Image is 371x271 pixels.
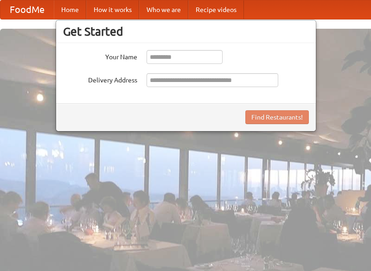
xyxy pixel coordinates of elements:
a: Recipe videos [188,0,244,19]
a: Who we are [139,0,188,19]
label: Delivery Address [63,73,137,85]
h3: Get Started [63,25,309,38]
button: Find Restaurants! [245,110,309,124]
a: Home [54,0,86,19]
a: How it works [86,0,139,19]
label: Your Name [63,50,137,62]
a: FoodMe [0,0,54,19]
